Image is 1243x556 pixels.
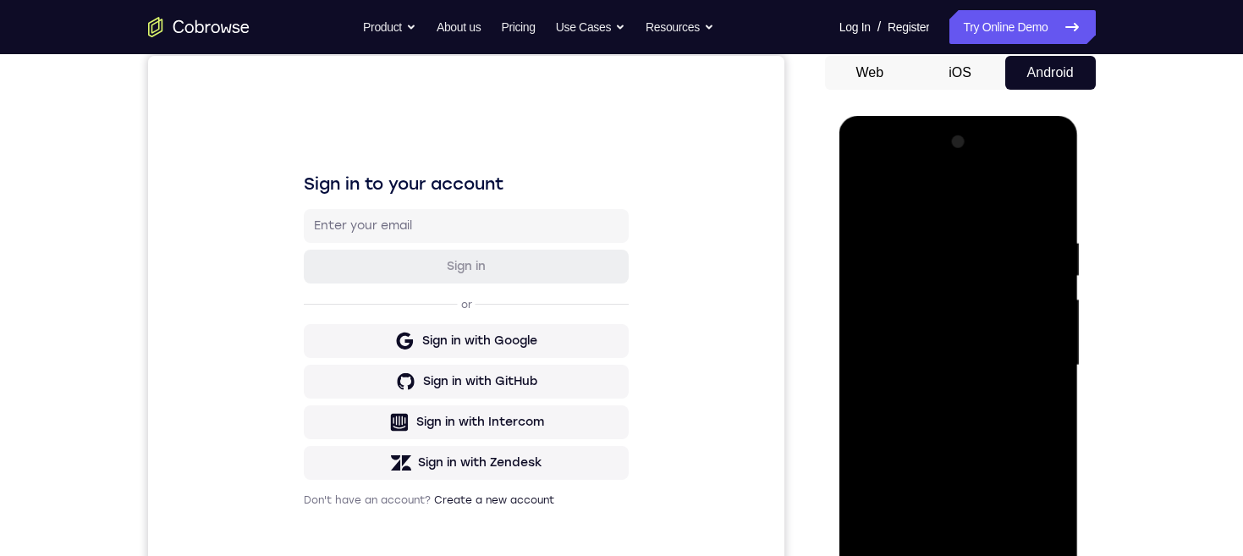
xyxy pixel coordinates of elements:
button: Product [363,10,416,44]
a: Register [888,10,929,44]
div: Sign in with Intercom [268,358,396,375]
p: or [310,242,327,256]
div: Sign in with Google [274,277,389,294]
button: Use Cases [556,10,625,44]
button: Web [825,56,916,90]
p: Don't have an account? [156,438,481,451]
a: Log In [839,10,871,44]
button: iOS [915,56,1005,90]
a: About us [437,10,481,44]
h1: Sign in to your account [156,116,481,140]
a: Try Online Demo [949,10,1095,44]
span: / [877,17,881,37]
a: Pricing [501,10,535,44]
button: Android [1005,56,1096,90]
input: Enter your email [166,162,470,179]
button: Resources [646,10,714,44]
div: Sign in with GitHub [275,317,389,334]
button: Sign in [156,194,481,228]
button: Sign in with Intercom [156,350,481,383]
a: Go to the home page [148,17,250,37]
button: Sign in with Google [156,268,481,302]
button: Sign in with Zendesk [156,390,481,424]
div: Sign in with Zendesk [270,399,394,416]
button: Sign in with GitHub [156,309,481,343]
a: Create a new account [286,438,406,450]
